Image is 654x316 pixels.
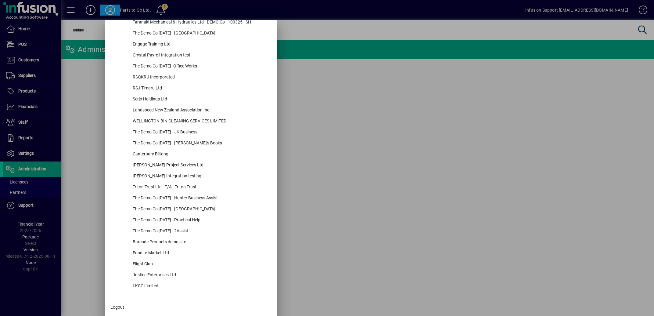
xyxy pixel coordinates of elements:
[108,138,274,149] button: The Demo Co [DATE] - [PERSON_NAME]'s Books
[128,193,274,204] div: The Demo Co [DATE] - Hunter Business Assist
[128,259,274,270] div: Flight Club
[108,302,274,313] button: Logout
[128,116,274,127] div: WELLINGTON BIN CLEANING SERVICES LIMITED
[128,28,274,39] div: The Demo Co [DATE] - [GEOGRAPHIC_DATA]
[108,39,274,50] button: Engage Training Ltd
[108,237,274,248] button: Barcode Products demo site
[110,304,124,311] span: Logout
[108,171,274,182] button: [PERSON_NAME] Integration testing
[128,50,274,61] div: Crystal Payroll Integration test
[128,248,274,259] div: Food to Market Ltd
[108,83,274,94] button: RSJ Timaru Ltd
[128,94,274,105] div: Serjo Holdings Ltd
[108,149,274,160] button: Canterbury Biltong
[128,127,274,138] div: The Demo Co [DATE] - JK Business
[128,226,274,237] div: The Demo Co [DATE] - 2Assist
[108,204,274,215] button: The Demo Co [DATE] - [GEOGRAPHIC_DATA]
[128,237,274,248] div: Barcode Products demo site
[128,204,274,215] div: The Demo Co [DATE] - [GEOGRAPHIC_DATA]
[108,270,274,281] button: Justice Enterprises Ltd
[128,138,274,149] div: The Demo Co [DATE] - [PERSON_NAME]'s Books
[108,50,274,61] button: Crystal Payroll Integration test
[128,61,274,72] div: The Demo Co [DATE] -Office Works
[128,83,274,94] div: RSJ Timaru Ltd
[108,127,274,138] button: The Demo Co [DATE] - JK Business
[108,105,274,116] button: Landspeed New Zealand Association Inc
[108,94,274,105] button: Serjo Holdings Ltd
[108,72,274,83] button: RSQKRU Incorporated
[128,270,274,281] div: Justice Enterprises Ltd
[108,61,274,72] button: The Demo Co [DATE] -Office Works
[108,215,274,226] button: The Demo Co [DATE] - Practical Help
[128,160,274,171] div: [PERSON_NAME] Project Services Ltd
[108,17,274,28] button: Taranaki Mechanical & Hydraulics Ltd - DEMO Co - 100325 - SH
[128,182,274,193] div: Triton Trust Ltd - T/A - Triton Trust
[128,149,274,160] div: Canterbury Biltong
[108,259,274,270] button: Flight Club
[128,171,274,182] div: [PERSON_NAME] Integration testing
[128,215,274,226] div: The Demo Co [DATE] - Practical Help
[128,281,274,292] div: LKCC Limited
[108,116,274,127] button: WELLINGTON BIN CLEANING SERVICES LIMITED
[108,248,274,259] button: Food to Market Ltd
[128,17,274,28] div: Taranaki Mechanical & Hydraulics Ltd - DEMO Co - 100325 - SH
[128,105,274,116] div: Landspeed New Zealand Association Inc
[108,226,274,237] button: The Demo Co [DATE] - 2Assist
[108,160,274,171] button: [PERSON_NAME] Project Services Ltd
[128,72,274,83] div: RSQKRU Incorporated
[128,39,274,50] div: Engage Training Ltd
[108,182,274,193] button: Triton Trust Ltd - T/A - Triton Trust
[108,28,274,39] button: The Demo Co [DATE] - [GEOGRAPHIC_DATA]
[108,193,274,204] button: The Demo Co [DATE] - Hunter Business Assist
[108,281,274,292] button: LKCC Limited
